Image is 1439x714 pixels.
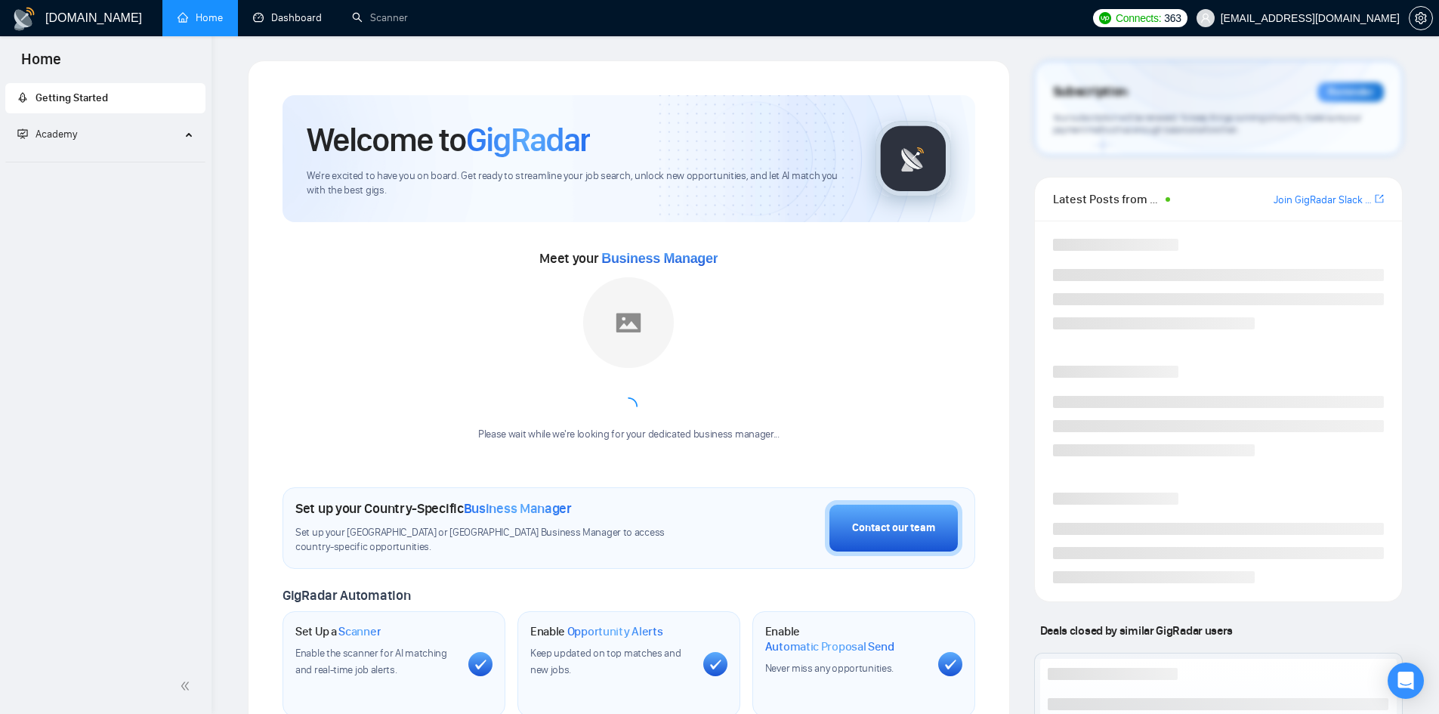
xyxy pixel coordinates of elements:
a: searchScanner [352,11,408,24]
span: export [1375,193,1384,205]
li: Academy Homepage [5,156,205,165]
div: Contact our team [852,520,935,536]
span: setting [1410,12,1432,24]
div: Please wait while we're looking for your dedicated business manager... [469,428,789,442]
span: Home [9,48,73,80]
div: Reminder [1317,82,1384,102]
img: logo [12,7,36,31]
a: export [1375,192,1384,206]
h1: Set Up a [295,624,381,639]
span: Scanner [338,624,381,639]
h1: Enable [765,624,926,654]
img: upwork-logo.png [1099,12,1111,24]
a: setting [1409,12,1433,24]
button: setting [1409,6,1433,30]
span: Automatic Proposal Send [765,639,894,654]
span: Keep updated on top matches and new jobs. [530,647,681,676]
span: fund-projection-screen [17,128,28,139]
span: Latest Posts from the GigRadar Community [1053,190,1161,209]
span: Opportunity Alerts [567,624,663,639]
span: Subscription [1053,79,1128,105]
li: Getting Started [5,83,205,113]
span: Business Manager [601,251,718,266]
span: Deals closed by similar GigRadar users [1034,617,1239,644]
span: GigRadar Automation [283,587,410,604]
span: user [1200,13,1211,23]
h1: Enable [530,624,663,639]
a: dashboardDashboard [253,11,322,24]
div: Open Intercom Messenger [1388,663,1424,699]
span: Connects: [1116,10,1161,26]
h1: Welcome to [307,119,590,160]
img: placeholder.png [583,277,674,368]
span: Enable the scanner for AI matching and real-time job alerts. [295,647,447,676]
h1: Set up your Country-Specific [295,500,572,517]
span: Academy [17,128,77,141]
span: loading [616,394,641,419]
span: Set up your [GEOGRAPHIC_DATA] or [GEOGRAPHIC_DATA] Business Manager to access country-specific op... [295,526,696,555]
span: double-left [180,678,195,694]
img: gigradar-logo.png [875,121,951,196]
span: Meet your [539,250,718,267]
span: Business Manager [464,500,572,517]
span: Getting Started [36,91,108,104]
span: Never miss any opportunities. [765,662,894,675]
a: Join GigRadar Slack Community [1274,192,1372,209]
span: Your subscription will be renewed. To keep things running smoothly, make sure your payment method... [1053,112,1361,136]
span: Academy [36,128,77,141]
span: rocket [17,92,28,103]
span: We're excited to have you on board. Get ready to streamline your job search, unlock new opportuni... [307,169,851,198]
button: Contact our team [825,500,962,556]
span: 363 [1164,10,1181,26]
span: GigRadar [466,119,590,160]
a: homeHome [178,11,223,24]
